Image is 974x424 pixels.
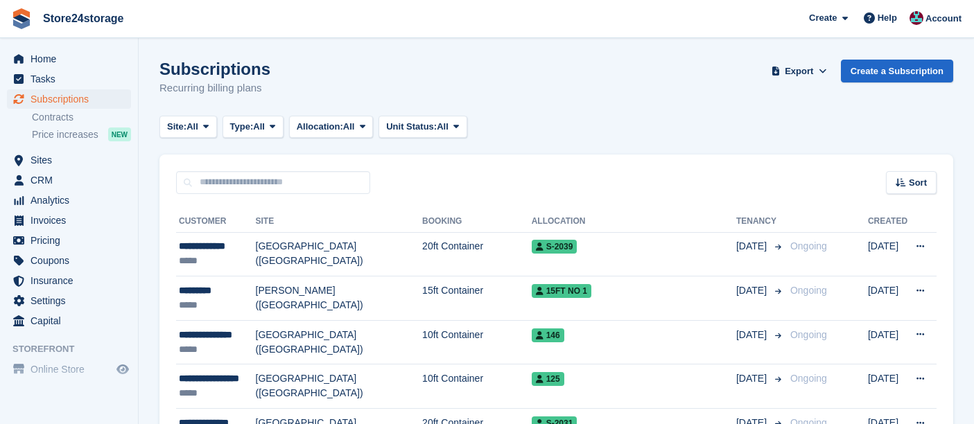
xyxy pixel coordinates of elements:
[785,64,813,78] span: Export
[31,311,114,330] span: Capital
[31,170,114,190] span: CRM
[868,211,907,233] th: Created
[790,240,827,251] span: Ongoing
[176,211,256,233] th: Customer
[7,170,131,190] a: menu
[159,116,217,139] button: Site: All
[7,150,131,170] a: menu
[37,7,130,30] a: Store24storage
[31,231,114,250] span: Pricing
[925,12,962,26] span: Account
[159,80,270,96] p: Recurring billing plans
[186,120,198,134] span: All
[31,191,114,210] span: Analytics
[7,69,131,89] a: menu
[868,276,907,321] td: [DATE]
[7,291,131,310] a: menu
[868,364,907,409] td: [DATE]
[7,271,131,290] a: menu
[32,111,131,124] a: Contracts
[868,320,907,364] td: [DATE]
[11,8,32,29] img: stora-icon-8386f47178a22dfd0bd8f6a31ec36ba5ce8667c1dd55bd0f319d3a0aa187defe.svg
[230,120,254,134] span: Type:
[379,116,467,139] button: Unit Status: All
[343,120,355,134] span: All
[868,232,907,276] td: [DATE]
[7,360,131,379] a: menu
[159,60,270,78] h1: Subscriptions
[7,191,131,210] a: menu
[167,120,186,134] span: Site:
[386,120,437,134] span: Unit Status:
[878,11,897,25] span: Help
[736,283,769,298] span: [DATE]
[12,342,138,356] span: Storefront
[736,239,769,254] span: [DATE]
[809,11,837,25] span: Create
[31,251,114,270] span: Coupons
[7,89,131,109] a: menu
[769,60,830,82] button: Export
[223,116,284,139] button: Type: All
[7,251,131,270] a: menu
[532,284,591,298] span: 15FT No 1
[736,371,769,386] span: [DATE]
[7,211,131,230] a: menu
[422,232,532,276] td: 20ft Container
[422,364,532,409] td: 10ft Container
[31,271,114,290] span: Insurance
[532,372,564,386] span: 125
[736,328,769,342] span: [DATE]
[422,276,532,321] td: 15ft Container
[7,311,131,330] a: menu
[114,361,131,378] a: Preview store
[532,240,577,254] span: S-2039
[289,116,374,139] button: Allocation: All
[31,291,114,310] span: Settings
[31,150,114,170] span: Sites
[31,69,114,89] span: Tasks
[7,231,131,250] a: menu
[841,60,953,82] a: Create a Subscription
[256,364,423,409] td: [GEOGRAPHIC_DATA] ([GEOGRAPHIC_DATA])
[31,49,114,69] span: Home
[253,120,265,134] span: All
[108,127,131,141] div: NEW
[422,211,532,233] th: Booking
[7,49,131,69] a: menu
[31,89,114,109] span: Subscriptions
[256,232,423,276] td: [GEOGRAPHIC_DATA] ([GEOGRAPHIC_DATA])
[422,320,532,364] td: 10ft Container
[256,320,423,364] td: [GEOGRAPHIC_DATA] ([GEOGRAPHIC_DATA])
[32,127,131,142] a: Price increases NEW
[256,276,423,321] td: [PERSON_NAME] ([GEOGRAPHIC_DATA])
[31,360,114,379] span: Online Store
[32,128,98,141] span: Price increases
[256,211,423,233] th: Site
[532,328,564,342] span: 146
[297,120,343,134] span: Allocation:
[31,211,114,230] span: Invoices
[909,176,927,190] span: Sort
[790,373,827,384] span: Ongoing
[532,211,736,233] th: Allocation
[437,120,449,134] span: All
[790,285,827,296] span: Ongoing
[910,11,923,25] img: George
[790,329,827,340] span: Ongoing
[736,211,785,233] th: Tenancy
